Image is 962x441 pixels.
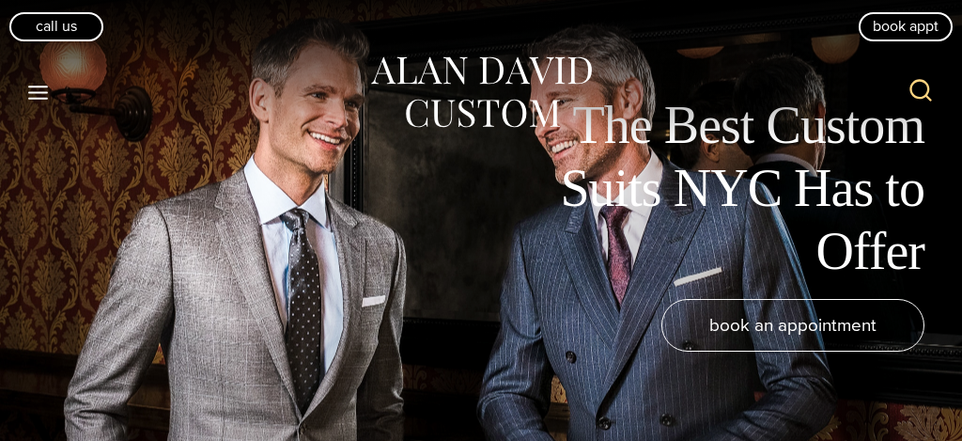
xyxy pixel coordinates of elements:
button: Open menu [19,75,58,109]
button: View Search Form [898,70,943,115]
a: Call Us [9,12,103,40]
img: Alan David Custom [368,51,594,134]
a: book an appointment [661,299,924,352]
span: book an appointment [709,311,877,339]
h1: The Best Custom Suits NYC Has to Offer [502,94,924,284]
a: book appt [859,12,953,40]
